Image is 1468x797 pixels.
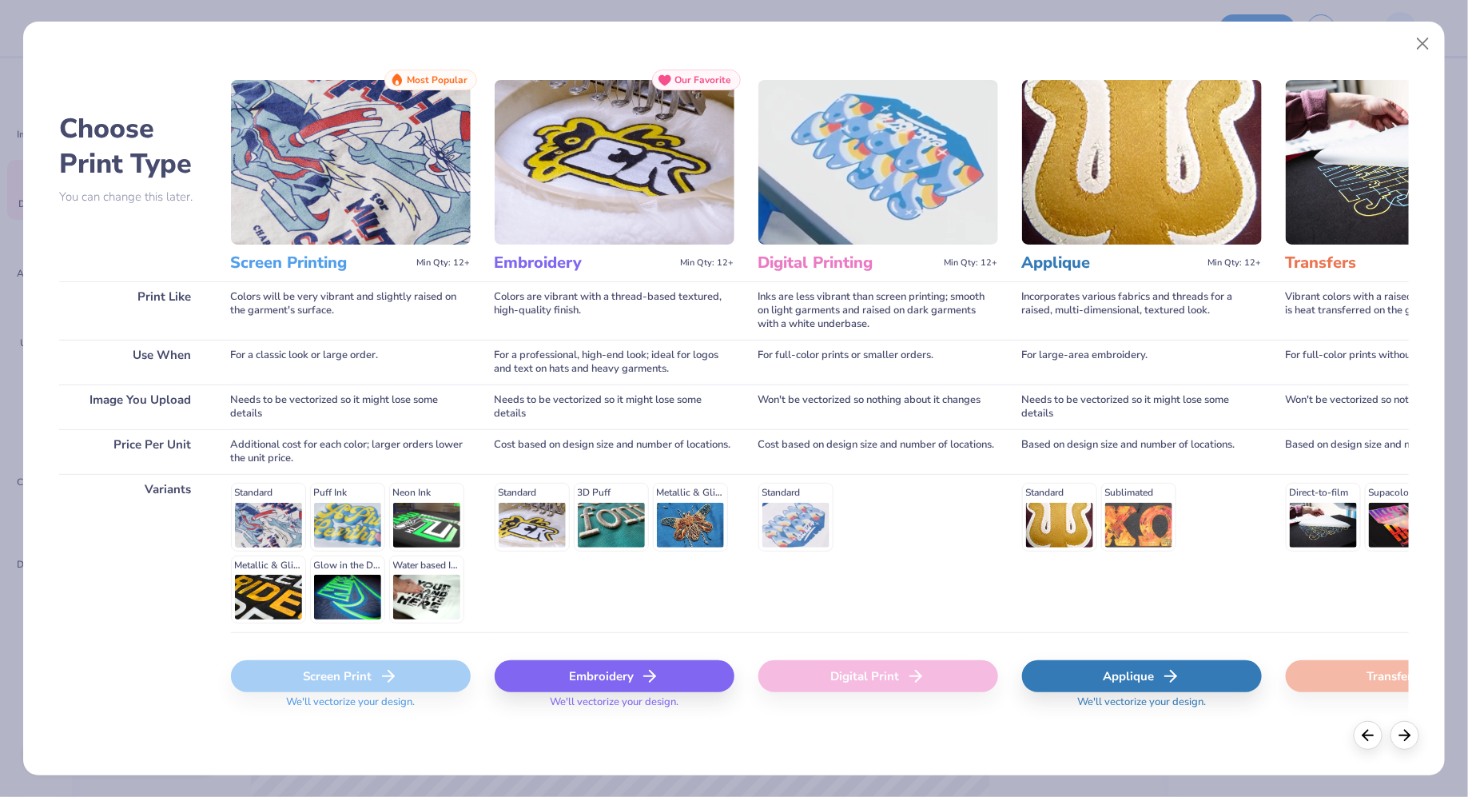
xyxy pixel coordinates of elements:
div: Incorporates various fabrics and threads for a raised, multi-dimensional, textured look. [1022,281,1262,340]
div: Embroidery [495,660,734,692]
img: Screen Printing [231,80,471,245]
h3: Embroidery [495,253,674,273]
h3: Screen Printing [231,253,411,273]
h3: Applique [1022,253,1202,273]
div: Based on design size and number of locations. [1022,429,1262,474]
div: Variants [59,474,207,632]
div: Print Like [59,281,207,340]
div: Needs to be vectorized so it might lose some details [231,385,471,429]
span: We'll vectorize your design. [1071,695,1212,719]
span: Min Qty: 12+ [1208,257,1262,269]
span: We'll vectorize your design. [280,695,421,719]
div: Cost based on design size and number of locations. [495,429,734,474]
span: Min Qty: 12+ [945,257,998,269]
div: Colors will be very vibrant and slightly raised on the garment's surface. [231,281,471,340]
h3: Transfers [1286,253,1466,273]
div: For a classic look or large order. [231,340,471,385]
img: Embroidery [495,80,734,245]
span: We'll vectorize your design. [543,695,685,719]
span: Min Qty: 12+ [417,257,471,269]
div: Colors are vibrant with a thread-based textured, high-quality finish. [495,281,734,340]
h2: Choose Print Type [59,111,207,181]
div: Inks are less vibrant than screen printing; smooth on light garments and raised on dark garments ... [758,281,998,340]
div: Needs to be vectorized so it might lose some details [1022,385,1262,429]
div: Cost based on design size and number of locations. [758,429,998,474]
div: For large-area embroidery. [1022,340,1262,385]
div: Price Per Unit [59,429,207,474]
span: Min Qty: 12+ [681,257,734,269]
div: Image You Upload [59,385,207,429]
div: For full-color prints or smaller orders. [758,340,998,385]
span: Most Popular [408,74,468,86]
div: Won't be vectorized so nothing about it changes [758,385,998,429]
div: For a professional, high-end look; ideal for logos and text on hats and heavy garments. [495,340,734,385]
div: Screen Print [231,660,471,692]
div: Use When [59,340,207,385]
div: Applique [1022,660,1262,692]
span: Our Favorite [675,74,732,86]
div: Needs to be vectorized so it might lose some details [495,385,734,429]
img: Digital Printing [758,80,998,245]
div: Digital Print [758,660,998,692]
p: You can change this later. [59,190,207,204]
img: Applique [1022,80,1262,245]
h3: Digital Printing [758,253,938,273]
div: Additional cost for each color; larger orders lower the unit price. [231,429,471,474]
